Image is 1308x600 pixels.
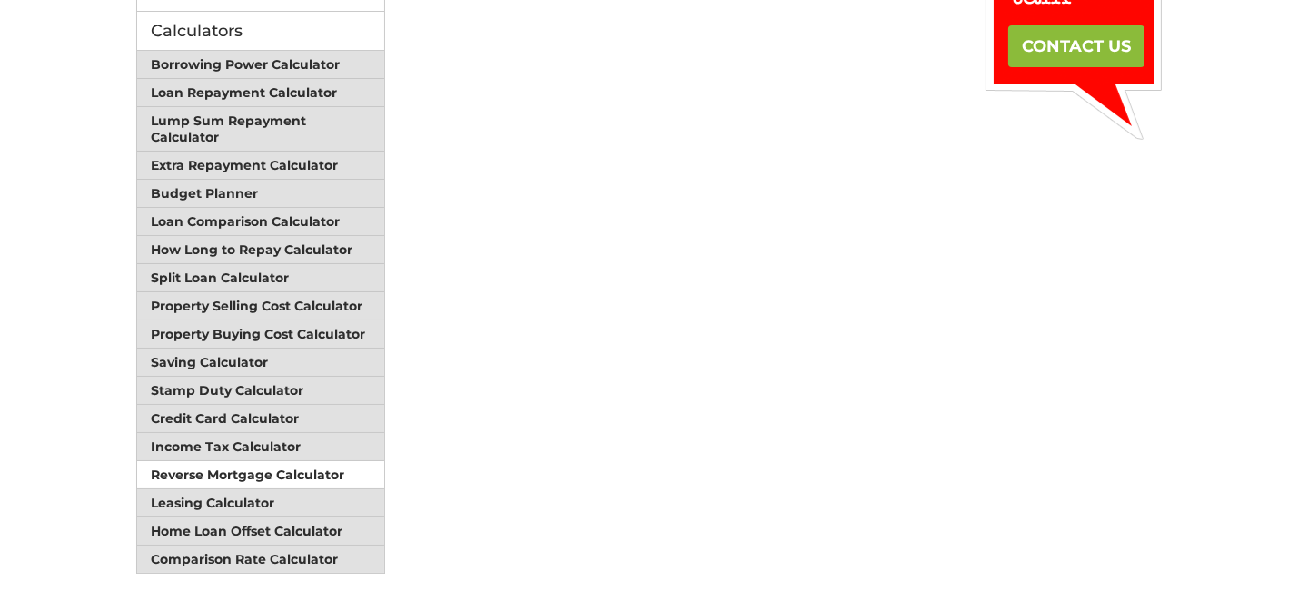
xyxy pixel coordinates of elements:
[137,405,384,433] a: Credit Card Calculator
[137,377,384,405] a: Stamp Duty Calculator
[137,489,384,517] a: Leasing Calculator
[137,208,384,236] a: Loan Comparison Calculator
[137,180,384,208] a: Budget Planner
[136,12,385,51] div: Calculators
[137,107,384,152] a: Lump Sum Repayment Calculator
[137,79,384,107] a: Loan Repayment Calculator
[137,264,384,292] a: Split Loan Calculator
[137,152,384,180] a: Extra Repayment Calculator
[137,461,384,489] a: Reverse Mortgage Calculator
[137,433,384,461] a: Income Tax Calculator
[137,51,384,79] a: Borrowing Power Calculator
[137,517,384,546] a: Home Loan Offset Calculator
[137,546,384,573] a: Comparison Rate Calculator
[137,236,384,264] a: How Long to Repay Calculator
[137,320,384,349] a: Property Buying Cost Calculator
[1008,25,1144,67] a: CONTACT US
[137,292,384,320] a: Property Selling Cost Calculator
[137,349,384,377] a: Saving Calculator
